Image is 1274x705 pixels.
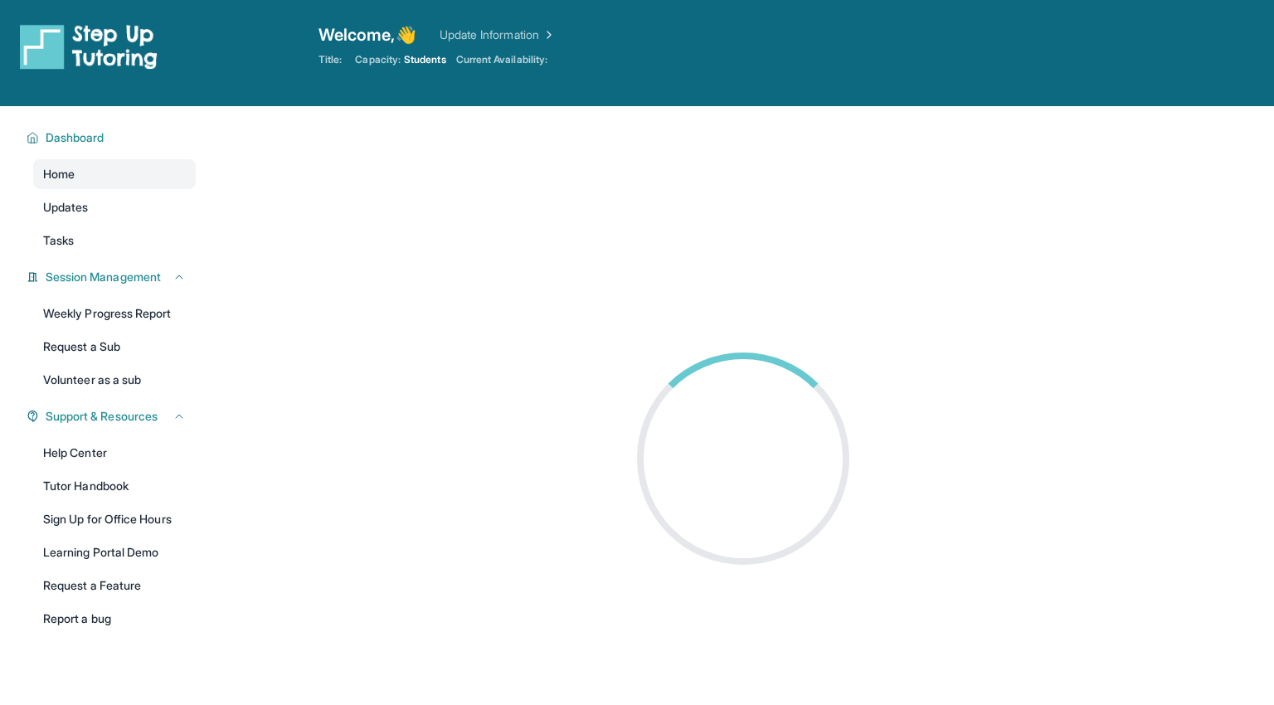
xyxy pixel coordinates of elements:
[355,53,401,66] span: Capacity:
[440,27,556,43] a: Update Information
[33,365,196,395] a: Volunteer as a sub
[33,571,196,600] a: Request a Feature
[33,226,196,255] a: Tasks
[46,408,158,425] span: Support & Resources
[39,408,186,425] button: Support & Resources
[539,27,556,43] img: Chevron Right
[33,438,196,468] a: Help Center
[318,23,416,46] span: Welcome, 👋
[33,471,196,501] a: Tutor Handbook
[46,129,105,146] span: Dashboard
[456,53,547,66] span: Current Availability:
[33,537,196,567] a: Learning Portal Demo
[318,53,342,66] span: Title:
[33,192,196,222] a: Updates
[33,299,196,328] a: Weekly Progress Report
[43,232,74,249] span: Tasks
[33,604,196,634] a: Report a bug
[43,166,75,182] span: Home
[404,53,446,66] span: Students
[43,199,89,216] span: Updates
[33,332,196,362] a: Request a Sub
[33,504,196,534] a: Sign Up for Office Hours
[33,159,196,189] a: Home
[20,23,158,70] img: logo
[39,129,186,146] button: Dashboard
[39,269,186,285] button: Session Management
[46,269,161,285] span: Session Management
